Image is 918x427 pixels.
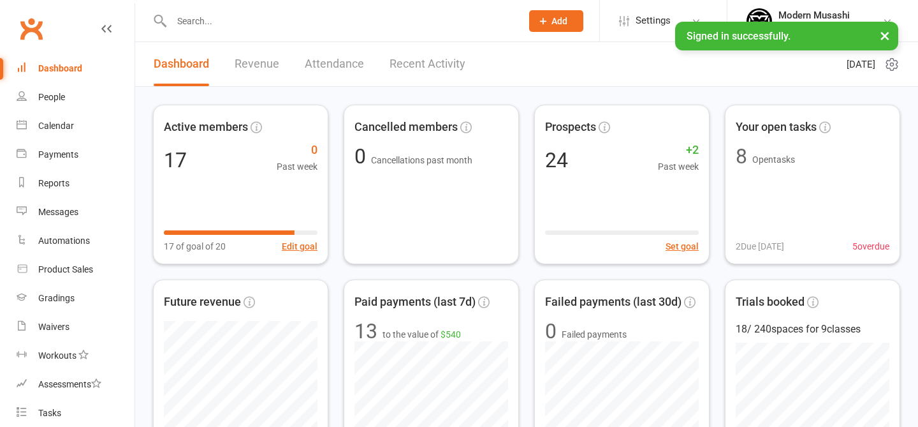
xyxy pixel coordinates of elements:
span: Active members [164,118,248,137]
a: Messages [17,198,135,227]
a: Waivers [17,313,135,341]
div: Calendar [38,121,74,131]
div: Waivers [38,322,69,332]
span: 0 [354,144,371,169]
button: Add [529,10,583,32]
span: Failed payments [562,327,627,341]
span: Past week [277,160,317,174]
a: Product Sales [17,255,135,284]
div: 0 [545,321,557,341]
div: Automations [38,236,90,246]
span: [DATE] [847,57,875,72]
a: Calendar [17,112,135,140]
div: Reports [38,178,69,188]
a: Attendance [305,42,364,86]
a: Payments [17,140,135,169]
span: Cancellations past month [371,155,472,165]
div: People [38,92,65,102]
span: Failed payments (last 30d) [545,293,681,311]
div: Messages [38,207,78,217]
a: Dashboard [154,42,209,86]
a: Automations [17,227,135,255]
button: × [873,22,896,49]
span: Open tasks [752,154,795,165]
div: Assessments [38,379,101,389]
span: Past week [658,160,699,174]
span: Add [551,16,567,26]
a: Recent Activity [390,42,465,86]
div: Gradings [38,293,75,303]
div: Payments [38,149,78,160]
span: $540 [441,329,461,340]
div: Tasks [38,408,61,418]
span: Settings [636,6,671,35]
div: 13 [354,321,377,341]
input: Search... [168,12,513,30]
span: 17 of goal of 20 [164,239,226,253]
button: Set goal [666,239,699,253]
a: Clubworx [15,13,47,45]
div: Dashboard [38,63,82,73]
span: 2 Due [DATE] [736,239,784,253]
span: +2 [658,141,699,160]
a: Revenue [235,42,279,86]
a: Reports [17,169,135,198]
button: Edit goal [282,239,317,253]
span: Prospects [545,118,596,137]
div: 8 [736,146,747,167]
div: Workouts [38,350,76,361]
span: 5 overdue [852,239,889,253]
span: Paid payments (last 7d) [354,293,476,311]
a: Assessments [17,370,135,399]
a: People [17,83,135,112]
span: to the value of [382,327,461,341]
span: 0 [277,141,317,160]
span: Your open tasks [736,118,817,137]
a: Gradings [17,284,135,313]
div: 18 / 240 spaces for 9 classes [736,321,889,338]
a: Dashboard [17,54,135,83]
div: Modern [PERSON_NAME] [778,21,879,33]
a: Workouts [17,341,135,370]
div: 17 [164,150,187,170]
span: Signed in successfully. [687,30,790,42]
div: Modern Musashi [778,10,879,21]
img: thumb_image1750915221.png [747,8,772,34]
div: 24 [545,150,568,170]
span: Future revenue [164,293,241,311]
span: Cancelled members [354,118,458,137]
span: Trials booked [736,293,805,311]
div: Product Sales [38,264,93,274]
